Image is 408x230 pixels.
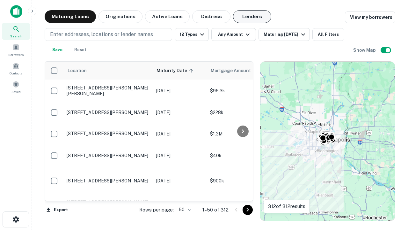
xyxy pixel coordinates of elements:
[210,152,274,159] p: $40k
[10,71,22,76] span: Contacts
[67,178,149,184] p: [STREET_ADDRESS][PERSON_NAME]
[2,23,30,40] a: Search
[233,10,271,23] button: Lenders
[210,87,274,94] p: $96.3k
[139,206,174,214] p: Rows per page:
[211,28,256,41] button: Any Amount
[70,43,91,56] button: Reset
[176,205,192,214] div: 50
[268,203,305,210] p: 312 of 312 results
[67,153,149,158] p: [STREET_ADDRESS][PERSON_NAME]
[2,41,30,58] a: Borrowers
[345,11,395,23] a: View my borrowers
[153,62,207,80] th: Maturity Date
[10,5,22,18] img: capitalize-icon.png
[45,10,96,23] button: Maturing Loans
[353,47,377,54] h6: Show Map
[67,85,149,96] p: [STREET_ADDRESS][PERSON_NAME][PERSON_NAME]
[156,152,204,159] p: [DATE]
[376,158,408,189] iframe: Chat Widget
[67,131,149,136] p: [STREET_ADDRESS][PERSON_NAME]
[243,205,253,215] button: Go to next page
[207,62,277,80] th: Mortgage Amount
[10,34,22,39] span: Search
[45,205,69,215] button: Export
[8,52,24,57] span: Borrowers
[260,62,395,221] div: 0 0
[156,177,204,184] p: [DATE]
[67,110,149,115] p: [STREET_ADDRESS][PERSON_NAME]
[192,10,230,23] button: Distress
[156,130,204,137] p: [DATE]
[67,67,87,74] span: Location
[67,200,149,211] p: [STREET_ADDRESS][PERSON_NAME][PERSON_NAME]
[2,78,30,96] a: Saved
[312,28,344,41] button: All Filters
[211,67,259,74] span: Mortgage Amount
[50,31,153,38] p: Enter addresses, locations or lender names
[63,62,153,80] th: Location
[45,28,172,41] button: Enter addresses, locations or lender names
[210,109,274,116] p: $228k
[156,109,204,116] p: [DATE]
[175,28,209,41] button: 12 Types
[2,60,30,77] a: Contacts
[264,31,307,38] div: Maturing [DATE]
[210,130,274,137] p: $1.3M
[202,206,229,214] p: 1–50 of 312
[11,89,21,94] span: Saved
[145,10,190,23] button: Active Loans
[157,67,195,74] span: Maturity Date
[47,43,68,56] button: Save your search to get updates of matches that match your search criteria.
[259,28,310,41] button: Maturing [DATE]
[98,10,142,23] button: Originations
[156,87,204,94] p: [DATE]
[210,177,274,184] p: $900k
